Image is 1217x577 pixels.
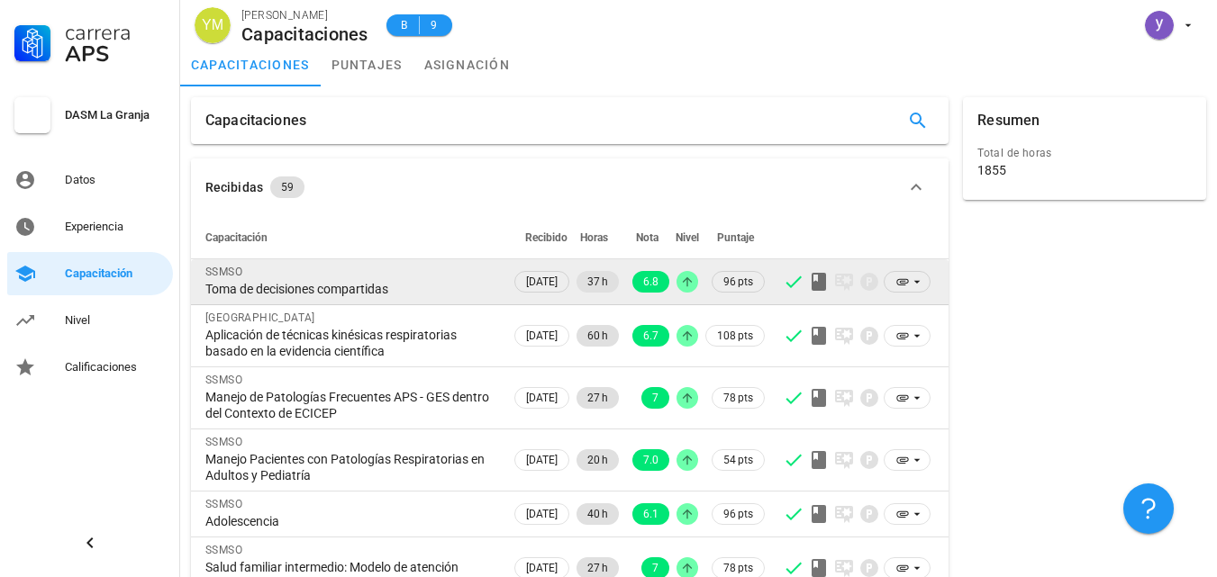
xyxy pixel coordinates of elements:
span: Recibido [525,231,568,244]
span: Nota [636,231,658,244]
span: 54 pts [723,451,753,469]
a: capacitaciones [180,43,321,86]
span: 9 [427,16,441,34]
div: Carrera [65,22,166,43]
span: 7 [652,387,658,409]
div: Toma de decisiones compartidas [205,281,496,297]
div: 1855 [977,162,1006,178]
div: avatar [1145,11,1174,40]
span: SSMSO [205,436,242,448]
div: Calificaciones [65,360,166,374]
span: B [397,16,412,34]
a: asignación [413,43,522,86]
span: 60 h [587,325,608,347]
span: 96 pts [723,273,753,291]
span: [GEOGRAPHIC_DATA] [205,311,315,324]
span: [DATE] [526,388,558,408]
a: Experiencia [7,205,173,248]
span: Horas [580,231,608,244]
div: Nivel [65,313,166,328]
span: [DATE] [526,326,558,346]
div: avatar [195,7,231,43]
th: Nivel [673,216,702,259]
th: Horas [573,216,622,259]
div: [PERSON_NAME] [241,6,368,24]
div: Capacitaciones [205,97,306,144]
a: Calificaciones [7,346,173,389]
div: APS [65,43,166,65]
span: 108 pts [717,327,753,345]
span: [DATE] [526,450,558,470]
div: Total de horas [977,144,1192,162]
div: Experiencia [65,220,166,234]
span: SSMSO [205,498,242,510]
div: Datos [65,173,166,187]
span: 27 h [587,387,608,409]
span: 6.8 [643,271,658,293]
button: Recibidas 59 [191,158,949,216]
div: DASM La Granja [65,108,166,122]
span: 78 pts [723,389,753,407]
span: 7.0 [643,449,658,471]
div: Recibidas [205,177,263,197]
span: SSMSO [205,544,242,556]
a: Nivel [7,299,173,342]
th: Nota [622,216,673,259]
span: [DATE] [526,272,558,292]
span: 59 [281,176,294,198]
a: Datos [7,158,173,202]
span: Capacitación [205,231,268,244]
span: 37 h [587,271,608,293]
a: Capacitación [7,252,173,295]
a: puntajes [321,43,413,86]
span: Puntaje [717,231,754,244]
span: 6.7 [643,325,658,347]
div: Manejo Pacientes con Patologías Respiratorias en Adultos y Pediatría [205,451,496,483]
th: Puntaje [702,216,768,259]
div: Capacitaciones [241,24,368,44]
div: Resumen [977,97,1040,144]
div: Adolescencia [205,513,496,529]
span: 96 pts [723,505,753,523]
span: SSMSO [205,266,242,278]
span: 40 h [587,503,608,525]
span: 78 pts [723,559,753,577]
th: Capacitación [191,216,511,259]
span: [DATE] [526,504,558,524]
span: SSMSO [205,374,242,386]
span: 6.1 [643,503,658,525]
div: Manejo de Patologías Frecuentes APS - GES dentro del Contexto de ECICEP [205,389,496,421]
span: Nivel [676,231,699,244]
th: Recibido [511,216,573,259]
span: YM [202,7,223,43]
span: 20 h [587,449,608,471]
div: Capacitación [65,266,166,281]
div: Aplicación de técnicas kinésicas respiratorias basado en la evidencia científica [205,327,496,359]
